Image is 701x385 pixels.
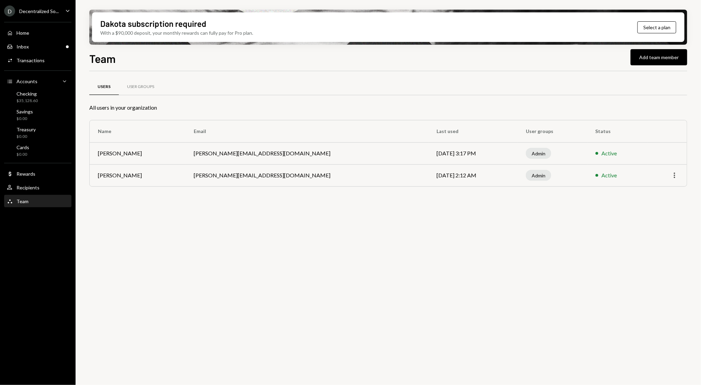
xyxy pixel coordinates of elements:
[428,164,518,186] td: [DATE] 2:12 AM
[16,185,39,190] div: Recipients
[4,40,71,53] a: Inbox
[4,5,15,16] div: D
[4,167,71,180] a: Rewards
[16,91,38,97] div: Checking
[602,171,617,179] div: Active
[16,57,45,63] div: Transactions
[16,144,29,150] div: Cards
[4,142,71,159] a: Cards$0.00
[16,116,33,122] div: $0.00
[89,103,687,112] div: All users in your organization
[526,170,551,181] div: Admin
[90,164,185,186] td: [PERSON_NAME]
[4,26,71,39] a: Home
[4,107,71,123] a: Savings$0.00
[4,181,71,194] a: Recipients
[637,21,676,33] button: Select a plan
[127,84,154,90] div: User Groups
[4,124,71,141] a: Treasury$0.00
[518,120,587,142] th: User groups
[89,78,119,96] a: Users
[19,8,59,14] div: Decentralized So...
[16,198,29,204] div: Team
[185,164,428,186] td: [PERSON_NAME][EMAIL_ADDRESS][DOMAIN_NAME]
[16,134,36,140] div: $0.00
[16,126,36,132] div: Treasury
[4,54,71,66] a: Transactions
[526,148,551,159] div: Admin
[4,195,71,207] a: Team
[16,109,33,114] div: Savings
[428,142,518,164] td: [DATE] 3:17 PM
[90,142,185,164] td: [PERSON_NAME]
[4,75,71,87] a: Accounts
[16,152,29,157] div: $0.00
[90,120,185,142] th: Name
[119,78,162,96] a: User Groups
[89,52,116,65] h1: Team
[16,30,29,36] div: Home
[185,120,428,142] th: Email
[631,49,687,65] button: Add team member
[587,120,648,142] th: Status
[428,120,518,142] th: Last used
[98,84,111,90] div: Users
[4,89,71,105] a: Checking$35,128.60
[16,171,35,177] div: Rewards
[16,98,38,104] div: $35,128.60
[185,142,428,164] td: [PERSON_NAME][EMAIL_ADDRESS][DOMAIN_NAME]
[602,149,617,157] div: Active
[16,78,37,84] div: Accounts
[100,29,253,36] div: With a $90,000 deposit, your monthly rewards can fully pay for Pro plan.
[16,44,29,49] div: Inbox
[100,18,206,29] div: Dakota subscription required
